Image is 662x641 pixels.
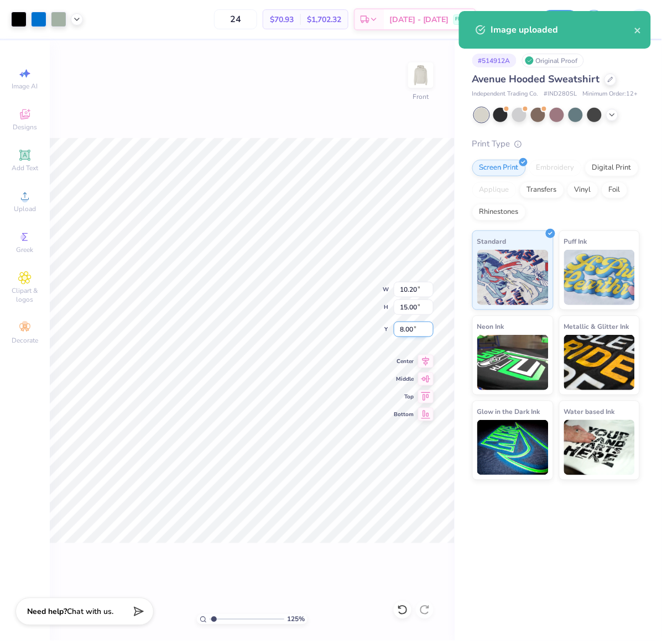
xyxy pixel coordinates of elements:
[394,393,414,401] span: Top
[394,375,414,383] span: Middle
[472,138,640,150] div: Print Type
[12,164,38,172] span: Add Text
[544,90,577,99] span: # IND280SL
[307,14,341,25] span: $1,702.32
[389,14,449,25] span: [DATE] - [DATE]
[472,90,539,99] span: Independent Trading Co.
[477,335,549,390] img: Neon Ink
[270,14,294,25] span: $70.93
[482,8,536,30] input: Untitled Design
[17,245,34,254] span: Greek
[410,64,432,86] img: Front
[456,15,467,23] span: FREE
[529,160,582,176] div: Embroidery
[477,320,504,332] span: Neon Ink
[477,250,549,305] img: Standard
[12,82,38,91] span: Image AI
[472,72,600,86] span: Avenue Hooded Sweatshirt
[472,182,517,198] div: Applique
[520,182,564,198] div: Transfers
[564,406,615,417] span: Water based Ink
[477,406,540,417] span: Glow in the Dark Ink
[564,235,587,247] span: Puff Ink
[67,607,113,617] span: Chat with us.
[214,9,257,29] input: – –
[472,160,526,176] div: Screen Print
[491,23,634,36] div: Image uploaded
[27,607,67,617] strong: Need help?
[472,204,526,220] div: Rhinestones
[12,336,38,345] span: Decorate
[472,54,517,67] div: # 514912A
[602,182,628,198] div: Foil
[634,23,642,36] button: close
[522,54,584,67] div: Original Proof
[477,235,507,247] span: Standard
[477,420,549,475] img: Glow in the Dark Ink
[567,182,598,198] div: Vinyl
[564,335,635,390] img: Metallic & Glitter Ink
[287,614,305,624] span: 125 %
[583,90,638,99] span: Minimum Order: 12 +
[394,358,414,365] span: Center
[564,250,635,305] img: Puff Ink
[413,92,429,102] div: Front
[13,123,37,132] span: Designs
[6,286,44,304] span: Clipart & logos
[14,204,36,213] span: Upload
[564,320,629,332] span: Metallic & Glitter Ink
[585,160,639,176] div: Digital Print
[394,411,414,418] span: Bottom
[564,420,635,475] img: Water based Ink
